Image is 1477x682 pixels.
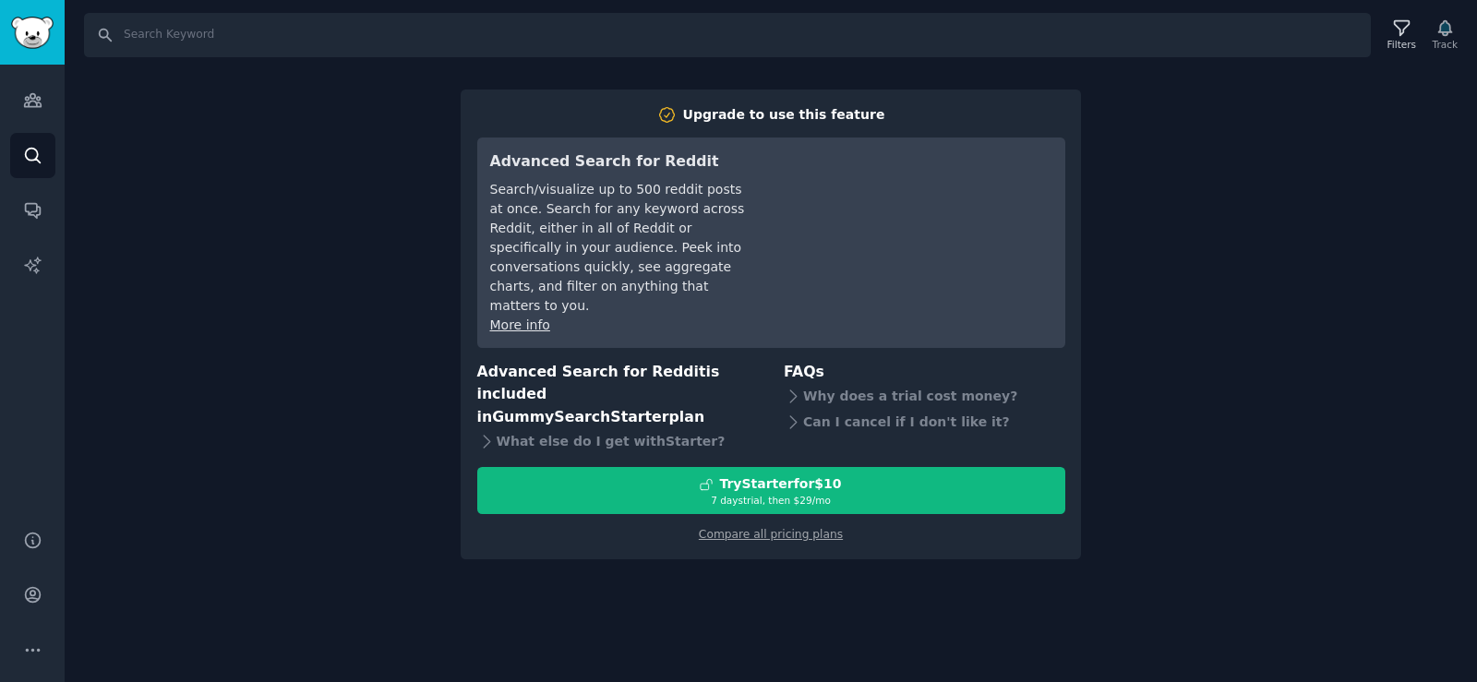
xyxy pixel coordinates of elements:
div: Filters [1387,38,1416,51]
span: GummySearch Starter [492,408,668,425]
img: GummySearch logo [11,17,54,49]
button: TryStarterfor$107 daystrial, then $29/mo [477,467,1065,514]
a: More info [490,317,550,332]
div: Upgrade to use this feature [683,105,885,125]
div: Can I cancel if I don't like it? [784,409,1065,435]
div: Search/visualize up to 500 reddit posts at once. Search for any keyword across Reddit, either in ... [490,180,750,316]
h3: Advanced Search for Reddit [490,150,750,173]
h3: FAQs [784,361,1065,384]
div: 7 days trial, then $ 29 /mo [478,494,1064,507]
div: Try Starter for $10 [719,474,841,494]
div: Why does a trial cost money? [784,383,1065,409]
input: Search Keyword [84,13,1371,57]
div: What else do I get with Starter ? [477,428,759,454]
iframe: YouTube video player [775,150,1052,289]
a: Compare all pricing plans [699,528,843,541]
h3: Advanced Search for Reddit is included in plan [477,361,759,429]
